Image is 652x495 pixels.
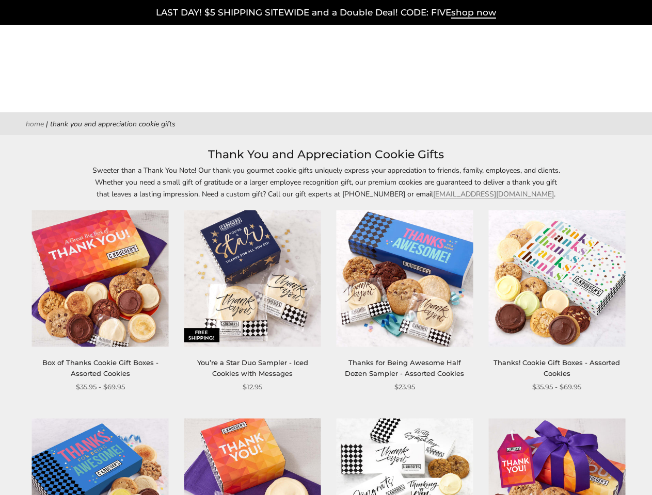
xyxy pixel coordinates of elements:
span: shop now [451,7,496,19]
span: | [46,119,48,129]
img: You’re a Star Duo Sampler - Iced Cookies with Messages [184,210,321,347]
span: $23.95 [394,382,415,392]
a: Thanks for Being Awesome Half Dozen Sampler - Assorted Cookies [345,358,464,377]
nav: breadcrumbs [26,118,626,130]
p: Sweeter than a Thank You Note! Our thank you gourmet cookie gifts uniquely express your appreciat... [89,164,564,200]
img: Box of Thanks Cookie Gift Boxes - Assorted Cookies [32,210,169,347]
span: Thank You and Appreciation Cookie Gifts [50,119,176,129]
span: $12.95 [243,382,262,392]
a: [EMAIL_ADDRESS][DOMAIN_NAME] [433,189,554,199]
img: Thanks! Cookie Gift Boxes - Assorted Cookies [488,210,625,347]
h1: Thank You and Appreciation Cookie Gifts [41,145,611,164]
span: $35.95 - $69.95 [76,382,125,392]
img: Thanks for Being Awesome Half Dozen Sampler - Assorted Cookies [336,210,473,347]
a: You’re a Star Duo Sampler - Iced Cookies with Messages [197,358,308,377]
span: $35.95 - $69.95 [532,382,581,392]
a: Home [26,119,44,129]
a: Thanks! Cookie Gift Boxes - Assorted Cookies [494,358,620,377]
a: Box of Thanks Cookie Gift Boxes - Assorted Cookies [42,358,158,377]
a: LAST DAY! $5 SHIPPING SITEWIDE and a Double Deal! CODE: FIVEshop now [156,7,496,19]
